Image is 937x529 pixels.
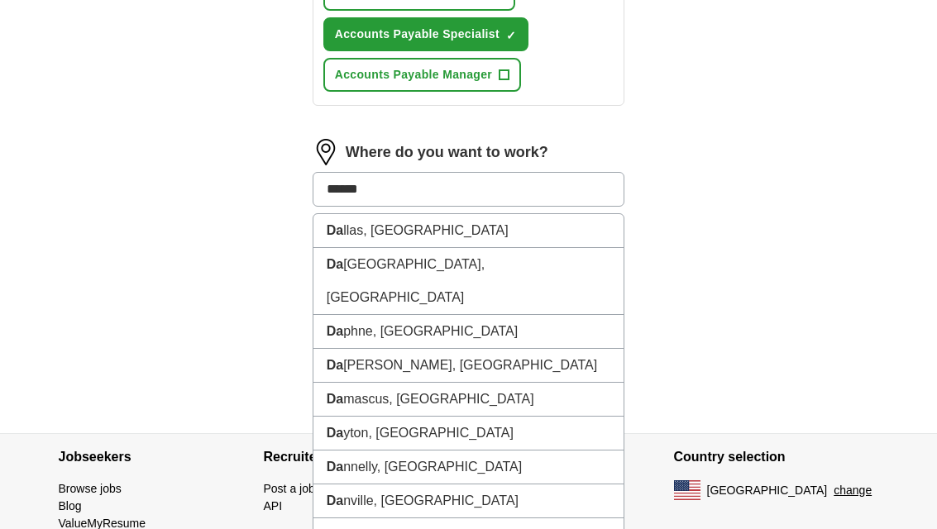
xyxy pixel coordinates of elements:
a: Post a job [264,482,315,495]
li: yton, [GEOGRAPHIC_DATA] [313,417,624,450]
li: [PERSON_NAME], [GEOGRAPHIC_DATA] [313,349,624,383]
strong: Da [327,493,343,508]
span: [GEOGRAPHIC_DATA] [707,482,828,499]
strong: Da [327,223,343,237]
strong: Da [327,392,343,406]
button: Accounts Payable Manager [323,58,521,92]
img: US flag [674,480,700,500]
strong: Da [327,460,343,474]
button: Accounts Payable Specialist✓ [323,17,528,51]
strong: Da [327,426,343,440]
img: location.png [313,139,339,165]
li: phne, [GEOGRAPHIC_DATA] [313,315,624,349]
span: Accounts Payable Specialist [335,26,500,43]
a: Blog [59,499,82,512]
a: API [264,499,283,512]
strong: Da [327,358,343,372]
label: Where do you want to work? [346,141,548,164]
li: llas, [GEOGRAPHIC_DATA] [313,214,624,248]
span: Accounts Payable Manager [335,66,492,83]
li: nville, [GEOGRAPHIC_DATA] [313,484,624,518]
strong: Da [327,324,343,338]
li: mascus, [GEOGRAPHIC_DATA] [313,383,624,417]
li: [GEOGRAPHIC_DATA], [GEOGRAPHIC_DATA] [313,248,624,315]
button: change [834,482,872,499]
h4: Country selection [674,434,879,480]
span: ✓ [506,29,516,42]
a: Browse jobs [59,482,122,495]
strong: Da [327,257,343,271]
li: nnelly, [GEOGRAPHIC_DATA] [313,450,624,484]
